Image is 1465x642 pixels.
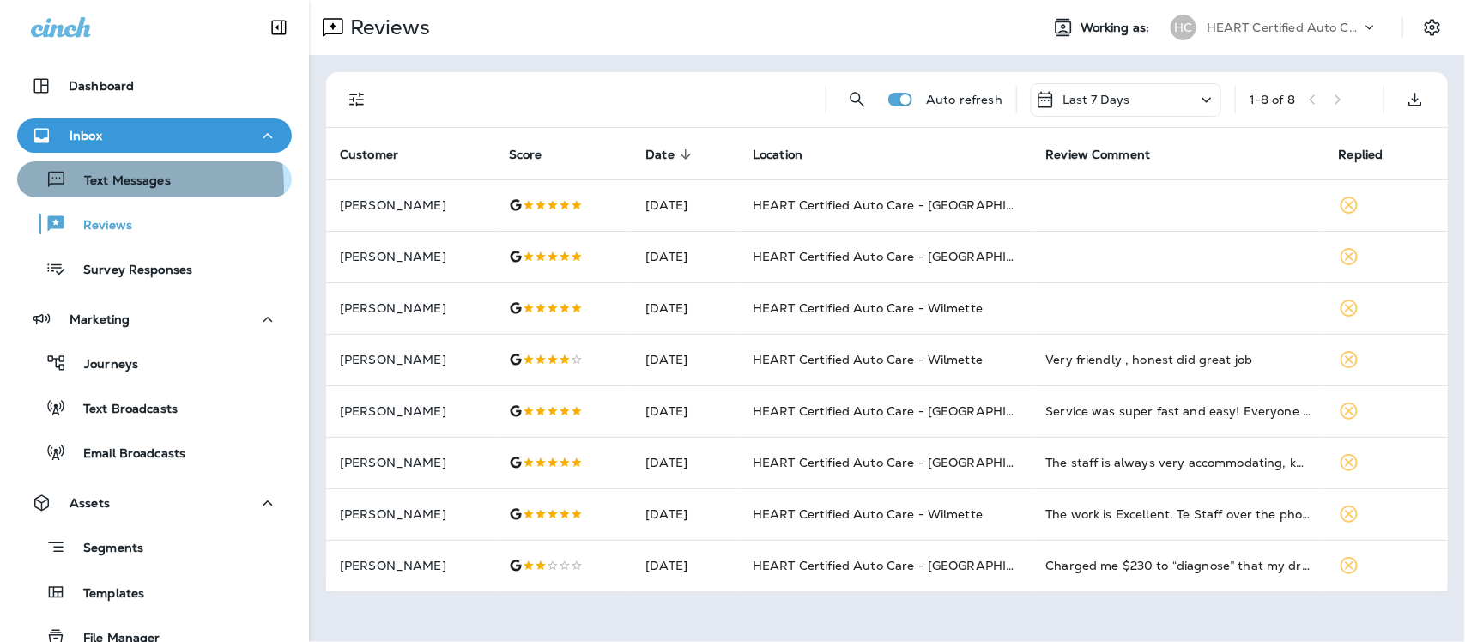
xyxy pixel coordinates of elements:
[645,147,697,162] span: Date
[1207,21,1361,34] p: HEART Certified Auto Care
[70,312,130,326] p: Marketing
[1045,403,1311,420] div: Service was super fast and easy! Everyone was very friendly and accommodating. Will definitely be...
[340,250,481,263] p: [PERSON_NAME]
[1081,21,1153,35] span: Working as:
[1045,506,1311,523] div: The work is Excellent. Te Staff over the phone to the visit to drop the car off were Professional...
[1045,147,1172,162] span: Review Comment
[340,147,421,162] span: Customer
[255,10,303,45] button: Collapse Sidebar
[340,198,481,212] p: [PERSON_NAME]
[340,353,481,366] p: [PERSON_NAME]
[70,496,110,510] p: Assets
[1417,12,1448,43] button: Settings
[753,455,1061,470] span: HEART Certified Auto Care - [GEOGRAPHIC_DATA]
[632,334,739,385] td: [DATE]
[1339,147,1406,162] span: Replied
[17,118,292,153] button: Inbox
[66,541,143,558] p: Segments
[66,263,192,279] p: Survey Responses
[66,586,144,603] p: Templates
[17,206,292,242] button: Reviews
[69,79,134,93] p: Dashboard
[17,345,292,381] button: Journeys
[340,82,374,117] button: Filters
[1171,15,1196,40] div: HC
[66,446,185,463] p: Email Broadcasts
[1250,93,1295,106] div: 1 - 8 of 8
[1045,454,1311,471] div: The staff is always very accommodating, knowledgeable, and honestly pretty entertaining. They def...
[17,69,292,103] button: Dashboard
[17,529,292,566] button: Segments
[17,390,292,426] button: Text Broadcasts
[632,179,739,231] td: [DATE]
[753,147,825,162] span: Location
[1045,557,1311,574] div: Charged me $230 to “diagnose” that my driver side window would go up!
[17,486,292,520] button: Assets
[753,148,802,162] span: Location
[17,251,292,287] button: Survey Responses
[753,403,1061,419] span: HEART Certified Auto Care - [GEOGRAPHIC_DATA]
[753,352,983,367] span: HEART Certified Auto Care - Wilmette
[926,93,1002,106] p: Auto refresh
[632,231,739,282] td: [DATE]
[632,282,739,334] td: [DATE]
[632,385,739,437] td: [DATE]
[340,301,481,315] p: [PERSON_NAME]
[753,300,983,316] span: HEART Certified Auto Care - Wilmette
[509,148,542,162] span: Score
[753,249,1061,264] span: HEART Certified Auto Care - [GEOGRAPHIC_DATA]
[753,558,1061,573] span: HEART Certified Auto Care - [GEOGRAPHIC_DATA]
[17,434,292,470] button: Email Broadcasts
[509,147,565,162] span: Score
[17,574,292,610] button: Templates
[340,507,481,521] p: [PERSON_NAME]
[340,404,481,418] p: [PERSON_NAME]
[632,540,739,591] td: [DATE]
[340,456,481,469] p: [PERSON_NAME]
[1045,351,1311,368] div: Very friendly , honest did great job
[1398,82,1432,117] button: Export as CSV
[1045,148,1150,162] span: Review Comment
[1062,93,1130,106] p: Last 7 Days
[343,15,430,40] p: Reviews
[67,357,138,373] p: Journeys
[632,437,739,488] td: [DATE]
[70,129,102,142] p: Inbox
[645,148,675,162] span: Date
[17,302,292,336] button: Marketing
[753,197,1061,213] span: HEART Certified Auto Care - [GEOGRAPHIC_DATA]
[66,218,132,234] p: Reviews
[753,506,983,522] span: HEART Certified Auto Care - Wilmette
[66,402,178,418] p: Text Broadcasts
[340,148,398,162] span: Customer
[17,161,292,197] button: Text Messages
[1339,148,1383,162] span: Replied
[67,173,171,190] p: Text Messages
[632,488,739,540] td: [DATE]
[840,82,875,117] button: Search Reviews
[340,559,481,572] p: [PERSON_NAME]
